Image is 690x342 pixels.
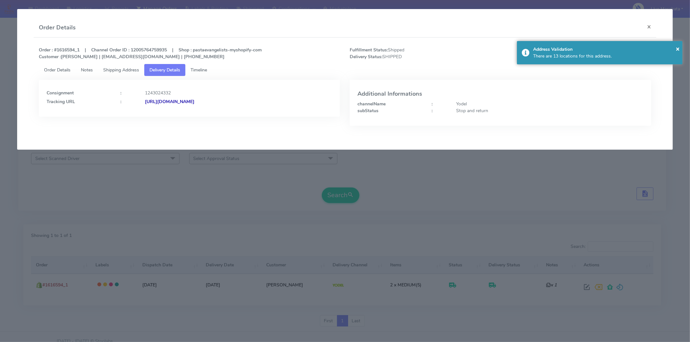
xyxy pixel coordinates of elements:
[39,47,262,60] strong: Order : #1616594_1 | Channel Order ID : 12005764759935 | Shop : pastaevangelists-myshopify-com [P...
[357,108,378,114] strong: subStatus
[149,67,180,73] span: Delivery Details
[451,107,648,114] div: Stop and return
[47,99,75,105] strong: Tracking URL
[350,47,388,53] strong: Fulfillment Status:
[47,90,74,96] strong: Consignment
[120,90,121,96] strong: :
[432,108,433,114] strong: :
[676,44,680,54] button: Close
[140,90,337,96] div: 1243024332
[676,44,680,53] span: ×
[357,101,386,107] strong: channelName
[432,101,433,107] strong: :
[642,18,656,35] button: Close
[44,67,71,73] span: Order Details
[345,47,500,60] span: Shipped SHIPPED
[533,53,678,59] div: There are 13 locations for this address.
[81,67,93,73] span: Notes
[145,99,194,105] strong: [URL][DOMAIN_NAME]
[191,67,207,73] span: Timeline
[39,64,651,76] ul: Tabs
[103,67,139,73] span: Shipping Address
[39,23,76,32] h4: Order Details
[357,91,643,97] h4: Additional Informations
[120,99,121,105] strong: :
[350,54,382,60] strong: Delivery Status:
[533,46,678,53] div: Address Validation
[39,54,61,60] strong: Customer :
[451,101,648,107] div: Yodel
